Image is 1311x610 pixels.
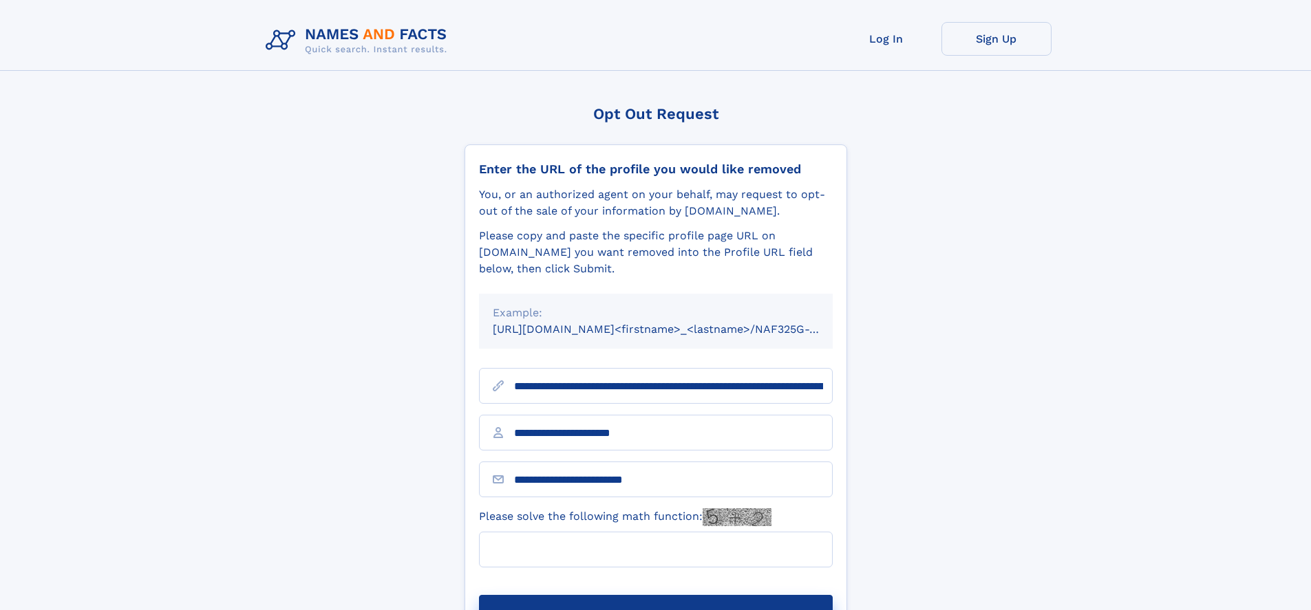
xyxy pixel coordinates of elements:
label: Please solve the following math function: [479,508,771,526]
div: Please copy and paste the specific profile page URL on [DOMAIN_NAME] you want removed into the Pr... [479,228,833,277]
img: Logo Names and Facts [260,22,458,59]
small: [URL][DOMAIN_NAME]<firstname>_<lastname>/NAF325G-xxxxxxxx [493,323,859,336]
a: Sign Up [941,22,1052,56]
div: Opt Out Request [465,105,847,122]
a: Log In [831,22,941,56]
div: You, or an authorized agent on your behalf, may request to opt-out of the sale of your informatio... [479,186,833,219]
div: Enter the URL of the profile you would like removed [479,162,833,177]
div: Example: [493,305,819,321]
